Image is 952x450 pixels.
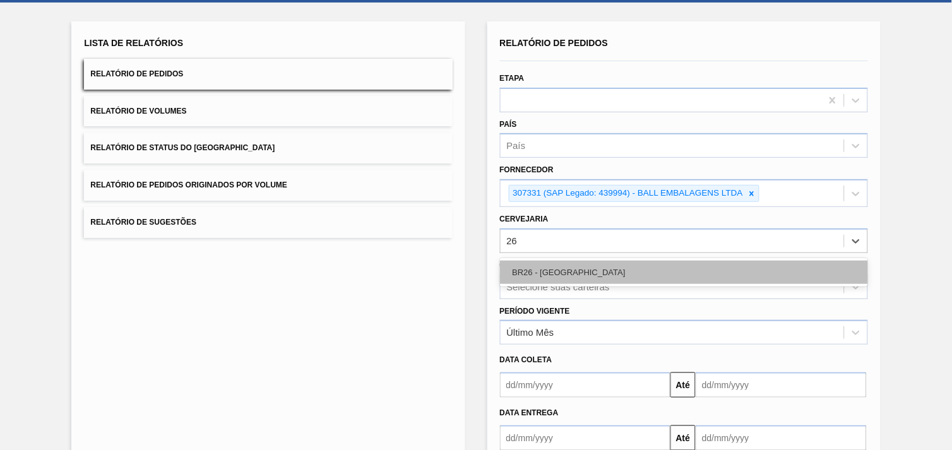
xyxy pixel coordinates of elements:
div: BR26 - [GEOGRAPHIC_DATA] [500,261,868,284]
button: Relatório de Pedidos Originados por Volume [84,170,452,201]
span: Relatório de Volumes [90,107,186,115]
input: dd/mm/yyyy [696,372,867,398]
label: Cervejaria [500,215,549,223]
div: 307331 (SAP Legado: 439994) - BALL EMBALAGENS LTDA [509,186,745,201]
div: Último Mês [507,328,554,338]
button: Relatório de Pedidos [84,59,452,90]
div: Selecione suas carteiras [507,281,610,292]
input: dd/mm/yyyy [500,372,671,398]
span: Relatório de Pedidos [90,69,183,78]
button: Relatório de Volumes [84,96,452,127]
label: País [500,120,517,129]
button: Relatório de Status do [GEOGRAPHIC_DATA] [84,133,452,163]
span: Relatório de Sugestões [90,218,196,227]
span: Lista de Relatórios [84,38,183,48]
label: Período Vigente [500,307,570,316]
button: Até [670,372,696,398]
span: Relatório de Pedidos [500,38,609,48]
span: Relatório de Pedidos Originados por Volume [90,181,287,189]
div: País [507,141,526,151]
span: Data entrega [500,408,559,417]
button: Relatório de Sugestões [84,207,452,238]
span: Data coleta [500,355,552,364]
label: Etapa [500,74,525,83]
span: Relatório de Status do [GEOGRAPHIC_DATA] [90,143,275,152]
label: Fornecedor [500,165,554,174]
